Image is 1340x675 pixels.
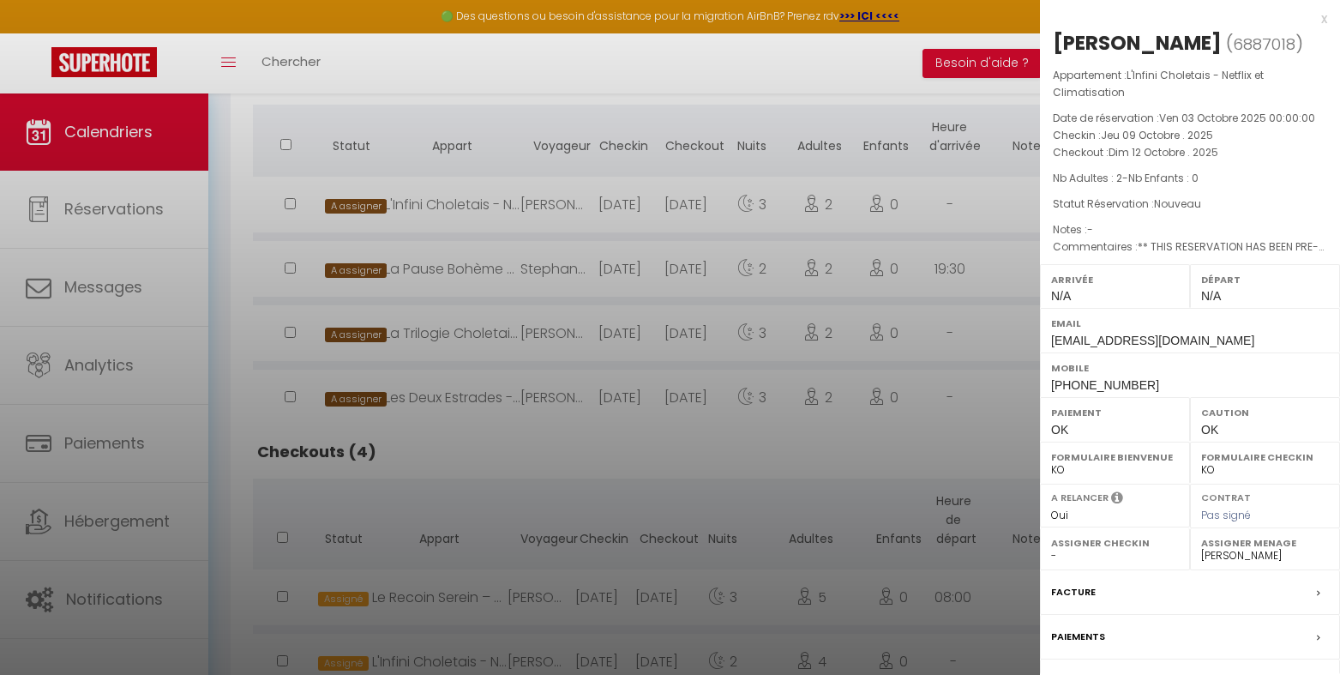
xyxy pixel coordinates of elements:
[1053,171,1122,185] span: Nb Adultes : 2
[1226,32,1303,56] span: ( )
[1053,238,1327,256] p: Commentaires :
[1053,221,1327,238] p: Notes :
[1201,271,1329,288] label: Départ
[1201,491,1251,502] label: Contrat
[1051,378,1159,392] span: [PHONE_NUMBER]
[1040,9,1327,29] div: x
[1154,196,1201,211] span: Nouveau
[1201,423,1218,437] span: OK
[1051,534,1179,551] label: Assigner Checkin
[1233,33,1295,55] span: 6887018
[1111,491,1123,509] i: Sélectionner OUI si vous souhaiter envoyer les séquences de messages post-checkout
[1053,68,1264,99] span: L'Infini Choletais - Netflix et Climatisation
[1053,110,1327,127] p: Date de réservation :
[1051,423,1068,437] span: OK
[1051,315,1329,332] label: Email
[1053,127,1327,144] p: Checkin :
[1201,289,1221,303] span: N/A
[1128,171,1199,185] span: Nb Enfants : 0
[1053,196,1327,213] p: Statut Réservation :
[1159,111,1315,125] span: Ven 03 Octobre 2025 00:00:00
[1051,359,1329,377] label: Mobile
[1051,583,1096,601] label: Facture
[1051,628,1105,646] label: Paiements
[1201,449,1329,466] label: Formulaire Checkin
[1053,144,1327,161] p: Checkout :
[1201,404,1329,421] label: Caution
[1053,170,1327,187] p: -
[1051,271,1179,288] label: Arrivée
[1053,67,1327,101] p: Appartement :
[1051,334,1254,347] span: [EMAIL_ADDRESS][DOMAIN_NAME]
[1201,508,1251,522] span: Pas signé
[1051,491,1109,505] label: A relancer
[1087,222,1093,237] span: -
[1201,534,1329,551] label: Assigner Menage
[1051,404,1179,421] label: Paiement
[1109,145,1218,160] span: Dim 12 Octobre . 2025
[1051,449,1179,466] label: Formulaire Bienvenue
[1053,29,1222,57] div: [PERSON_NAME]
[1051,289,1071,303] span: N/A
[1101,128,1213,142] span: Jeu 09 Octobre . 2025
